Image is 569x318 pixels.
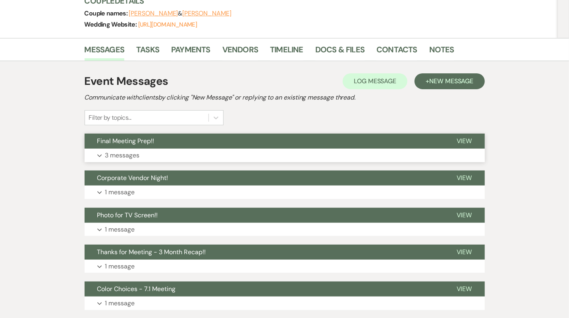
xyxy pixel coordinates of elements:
[85,134,444,149] button: Final Meeting Prep!!
[105,187,135,197] p: 1 message
[85,149,485,162] button: 3 messages
[457,211,472,219] span: View
[270,43,303,61] a: Timeline
[85,93,485,102] h2: Communicate with clients by clicking "New Message" or replying to an existing message thread.
[171,43,210,61] a: Payments
[444,170,485,186] button: View
[444,245,485,260] button: View
[89,113,131,123] div: Filter by topics...
[85,9,129,17] span: Couple names:
[457,137,472,145] span: View
[444,282,485,297] button: View
[97,174,168,182] span: Corporate Vendor Night!
[85,20,138,29] span: Wedding Website:
[85,170,444,186] button: Corporate Vendor Night!
[457,174,472,182] span: View
[376,43,417,61] a: Contacts
[457,248,472,256] span: View
[85,297,485,310] button: 1 message
[343,73,407,89] button: Log Message
[105,298,135,308] p: 1 message
[85,282,444,297] button: Color Choices - 7.1 Meeting
[85,260,485,273] button: 1 message
[136,43,159,61] a: Tasks
[444,134,485,149] button: View
[129,10,178,17] button: [PERSON_NAME]
[138,21,197,29] a: [URL][DOMAIN_NAME]
[444,208,485,223] button: View
[182,10,231,17] button: [PERSON_NAME]
[105,150,140,161] p: 3 messages
[85,245,444,260] button: Thanks for Meeting - 3 Month Recap!!
[85,73,168,90] h1: Event Messages
[97,285,176,293] span: Color Choices - 7.1 Meeting
[315,43,365,61] a: Docs & Files
[97,137,154,145] span: Final Meeting Prep!!
[85,186,485,199] button: 1 message
[105,224,135,235] p: 1 message
[97,211,158,219] span: Photo for TV Screen!!
[85,208,444,223] button: Photo for TV Screen!!
[129,10,231,17] span: &
[222,43,258,61] a: Vendors
[97,248,206,256] span: Thanks for Meeting - 3 Month Recap!!
[429,77,473,85] span: New Message
[429,43,454,61] a: Notes
[457,285,472,293] span: View
[105,261,135,272] p: 1 message
[415,73,484,89] button: +New Message
[354,77,396,85] span: Log Message
[85,223,485,236] button: 1 message
[85,43,125,61] a: Messages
